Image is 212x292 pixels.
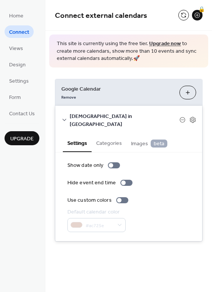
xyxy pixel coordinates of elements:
button: Categories [92,134,126,151]
div: Use custom colors [67,196,112,204]
a: Home [5,9,28,22]
span: Settings [9,77,29,85]
span: This site is currently using the free tier. to create more calendars, show more than 10 events an... [57,40,201,63]
span: Upgrade [10,135,34,143]
button: Images beta [126,134,172,152]
span: Google Calendar [61,85,173,93]
a: Form [5,91,25,103]
span: Connect external calendars [55,8,147,23]
button: Upgrade [5,131,39,145]
div: Show date only [67,162,103,170]
span: Design [9,61,26,69]
div: Hide event end time [67,179,116,187]
span: Form [9,94,21,102]
span: Contact Us [9,110,35,118]
a: Connect [5,25,34,38]
span: Remove [61,94,76,100]
a: Contact Us [5,107,39,119]
span: beta [151,140,167,148]
a: Settings [5,74,33,87]
span: [DEMOGRAPHIC_DATA] in [GEOGRAPHIC_DATA] [70,112,179,128]
a: Upgrade now [149,39,181,49]
span: Connect [9,28,29,36]
button: Settings [63,134,92,152]
a: Design [5,58,30,71]
a: Views [5,42,28,54]
span: Views [9,45,23,53]
span: Images [131,140,167,148]
span: Home [9,12,23,20]
div: Default calendar color [67,208,124,216]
